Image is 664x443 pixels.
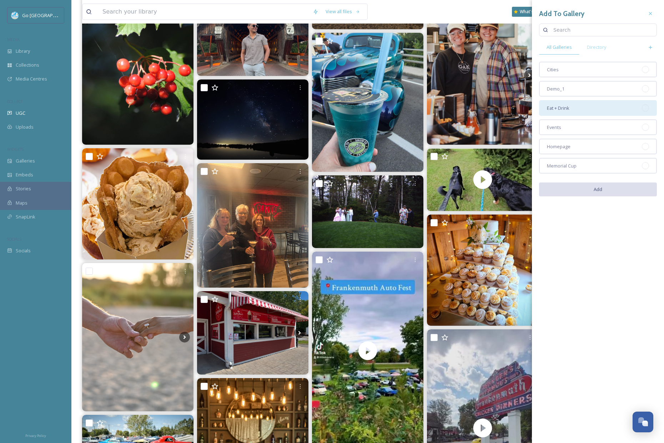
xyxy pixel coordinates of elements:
[427,148,538,211] img: thumbnail
[427,148,538,211] video: #saginaw #saginawmichigan #hemlockmi #midlandmichigan #ivaroaddogsitting
[16,171,33,178] span: Embeds
[547,143,570,150] span: Homepage
[25,433,46,438] span: Privacy Policy
[16,158,35,164] span: Galleries
[16,124,34,130] span: Uploads
[633,412,653,432] button: Open Chat
[312,175,423,248] img: Homecoming season is here and we love seeing your photos at Dow Gardens. Students dressed for the...
[197,163,308,288] img: Linda, Sheri, and Donna stop at Slo’ Bones for a Chocolate Martini every year when they come for ...
[82,263,193,411] img: Huge congratulations to this beautiful couple. I cannot wait for the wedding!🤍 . . derrek.clyde #...
[99,4,309,20] input: Search your library
[16,247,31,254] span: Socials
[547,44,572,51] span: All Galleries
[16,110,25,117] span: UGC
[547,66,559,73] span: Cities
[16,48,30,55] span: Library
[16,185,31,192] span: Stories
[22,12,75,19] span: Go [GEOGRAPHIC_DATA]
[587,44,606,51] span: Directory
[16,76,47,82] span: Media Centres
[7,37,20,42] span: MEDIA
[16,62,39,68] span: Collections
[7,99,22,104] span: COLLECT
[539,182,657,196] button: Add
[7,146,24,152] span: WIDGETS
[427,6,538,145] img: Serving up smiles, even as the weather gets cooler and the days grow shorter. Stop in to your loc...
[427,215,538,326] img: 😋 Cuatro leches & Carrot Cupcakes. Simple and beautiful in a beautiful venue. Congratulations to ...
[539,9,584,19] h3: Add To Gallery
[197,291,308,375] img: Suuuuuuurprise!!! 😍 Our friends at Yates Cider Mill are letting us take over their Ice Cream Shop...
[547,163,577,169] span: Memorial Cup
[16,213,35,220] span: SnapLink
[322,5,364,19] a: View all files
[7,236,21,242] span: SOCIALS
[25,431,46,439] a: Privacy Policy
[16,200,27,206] span: Maps
[82,148,193,259] img: Now Scooping: Pumpkin Cheesecake! This brand new creation is in our case at both locations. Try s...
[547,105,569,112] span: Eat + Drink
[312,33,423,172] img: 🚗✨ Headed to Frankenmuth Autofest this weekend? ✨🚗 Make sure to swing by and grab a hot pasty 🥟 o...
[547,86,564,92] span: Demo_1
[550,23,653,37] input: Search
[197,79,308,160] img: Milky Way Galaxy in the night sky at River Valley RV Park located in Gladwin, Michigan. . An amaz...
[11,12,19,19] img: GoGreatLogo_MISkies_RegionalTrails%20%281%29.png
[512,7,548,17] a: What's New
[547,124,561,131] span: Events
